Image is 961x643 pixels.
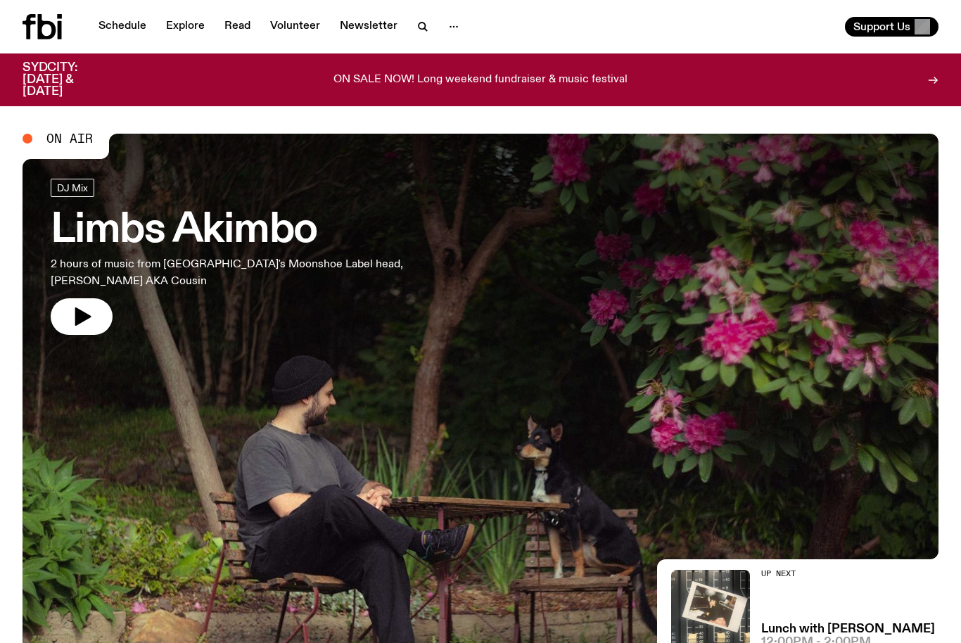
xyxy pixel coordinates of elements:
h3: Limbs Akimbo [51,211,411,250]
h3: SYDCITY: [DATE] & [DATE] [23,62,113,98]
a: Newsletter [331,17,406,37]
button: Support Us [845,17,938,37]
span: On Air [46,132,93,145]
p: ON SALE NOW! Long weekend fundraiser & music festival [333,74,628,87]
a: Explore [158,17,213,37]
h2: Up Next [761,570,935,578]
a: Lunch with [PERSON_NAME] [761,623,935,635]
a: Limbs Akimbo2 hours of music from [GEOGRAPHIC_DATA]'s Moonshoe Label head, [PERSON_NAME] AKA Cousin [51,179,411,335]
a: Volunteer [262,17,329,37]
a: Read [216,17,259,37]
a: Schedule [90,17,155,37]
a: DJ Mix [51,179,94,197]
p: 2 hours of music from [GEOGRAPHIC_DATA]'s Moonshoe Label head, [PERSON_NAME] AKA Cousin [51,256,411,290]
span: Support Us [853,20,910,33]
span: DJ Mix [57,182,88,193]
